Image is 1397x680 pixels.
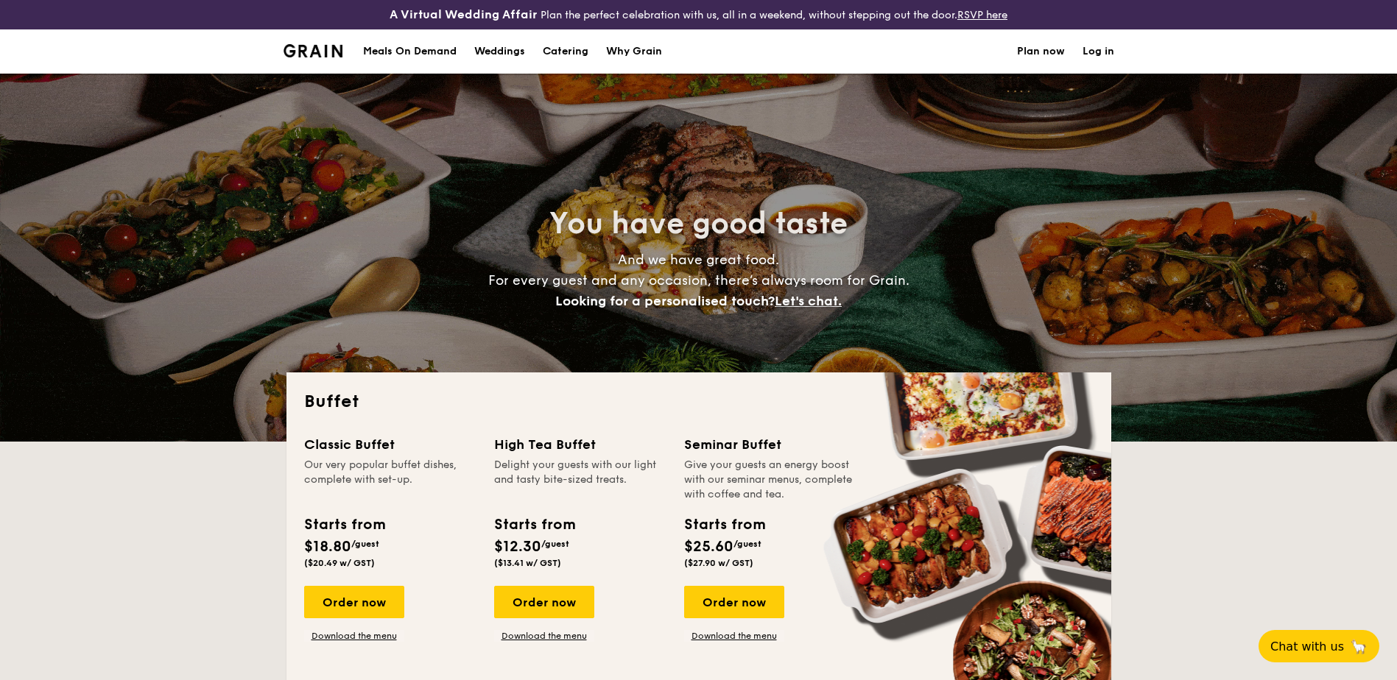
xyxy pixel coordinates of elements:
[494,514,574,536] div: Starts from
[684,514,764,536] div: Starts from
[494,586,594,618] div: Order now
[684,458,856,502] div: Give your guests an energy boost with our seminar menus, complete with coffee and tea.
[474,29,525,74] div: Weddings
[304,630,404,642] a: Download the menu
[684,434,856,455] div: Seminar Buffet
[363,29,457,74] div: Meals On Demand
[304,586,404,618] div: Order now
[606,29,662,74] div: Why Grain
[1083,29,1114,74] a: Log in
[304,538,351,556] span: $18.80
[733,539,761,549] span: /guest
[1350,638,1368,655] span: 🦙
[494,538,541,556] span: $12.30
[494,458,666,502] div: Delight your guests with our light and tasty bite-sized treats.
[549,206,848,241] span: You have good taste
[304,514,384,536] div: Starts from
[684,630,784,642] a: Download the menu
[304,558,375,568] span: ($20.49 w/ GST)
[1017,29,1065,74] a: Plan now
[597,29,671,74] a: Why Grain
[1259,630,1379,662] button: Chat with us🦙
[354,29,465,74] a: Meals On Demand
[488,252,909,309] span: And we have great food. For every guest and any occasion, there’s always room for Grain.
[284,44,343,57] img: Grain
[555,293,775,309] span: Looking for a personalised touch?
[494,558,561,568] span: ($13.41 w/ GST)
[304,390,1094,414] h2: Buffet
[684,538,733,556] span: $25.60
[957,9,1007,21] a: RSVP here
[684,586,784,618] div: Order now
[284,44,343,57] a: Logotype
[541,539,569,549] span: /guest
[465,29,534,74] a: Weddings
[351,539,379,549] span: /guest
[390,6,538,24] h4: A Virtual Wedding Affair
[304,458,476,502] div: Our very popular buffet dishes, complete with set-up.
[775,293,842,309] span: Let's chat.
[1270,640,1344,654] span: Chat with us
[534,29,597,74] a: Catering
[543,29,588,74] h1: Catering
[684,558,753,568] span: ($27.90 w/ GST)
[304,434,476,455] div: Classic Buffet
[275,6,1123,24] div: Plan the perfect celebration with us, all in a weekend, without stepping out the door.
[494,630,594,642] a: Download the menu
[494,434,666,455] div: High Tea Buffet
